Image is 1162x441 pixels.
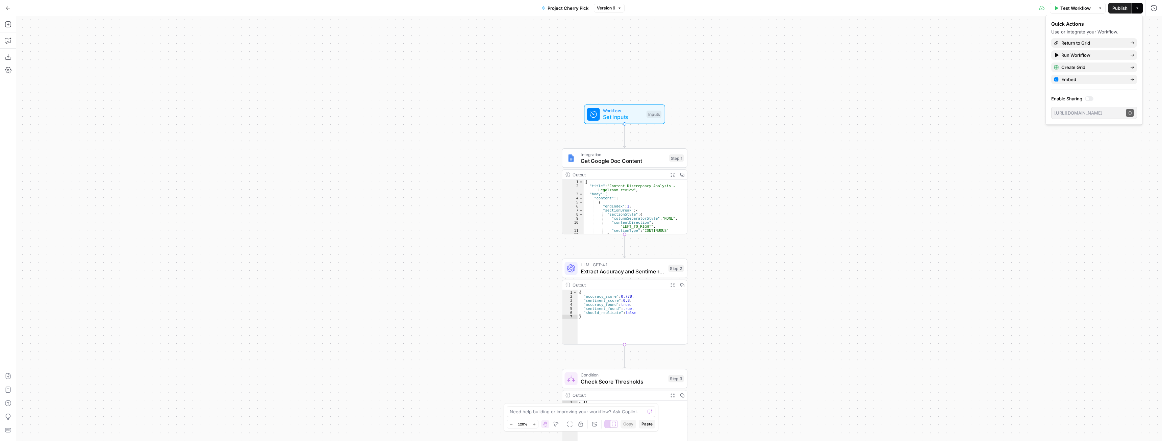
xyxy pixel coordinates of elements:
[623,421,633,427] span: Copy
[518,421,527,427] span: 120%
[562,204,584,209] div: 6
[562,213,584,217] div: 8
[603,107,643,114] span: Workflow
[562,209,584,213] div: 7
[579,196,583,200] span: Toggle code folding, rows 4 through 4889
[562,315,578,319] div: 7
[562,221,584,229] div: 10
[668,375,684,383] div: Step 3
[567,154,575,162] img: Instagram%20post%20-%201%201.png
[581,372,665,378] span: Condition
[581,262,665,268] span: LLM · GPT-4.1
[594,4,625,13] button: Version 9
[537,3,592,14] button: Project Cherry Pick
[562,217,584,221] div: 9
[1060,5,1091,11] span: Test Workflow
[562,192,584,196] div: 3
[581,157,666,165] span: Get Google Doc Content
[581,151,666,157] span: Integration
[562,180,584,184] div: 1
[562,233,584,237] div: 12
[562,294,578,298] div: 2
[562,200,584,204] div: 5
[1061,52,1125,58] span: Run Workflow
[562,259,687,344] div: LLM · GPT-4.1Extract Accuracy and Sentiment ScoresStep 2Output{ "accuracy_score":0.778, "sentimen...
[573,171,665,178] div: Output
[623,234,626,258] g: Edge from step_1 to step_2
[562,184,584,192] div: 2
[1051,29,1118,34] span: Use or integrate your Workflow.
[1051,21,1137,27] div: Quick Actions
[573,290,577,294] span: Toggle code folding, rows 1 through 7
[579,200,583,204] span: Toggle code folding, rows 5 through 14
[647,111,661,118] div: Inputs
[668,265,684,272] div: Step 2
[562,298,578,302] div: 3
[597,5,615,11] span: Version 9
[623,124,626,148] g: Edge from start to step_1
[1051,95,1137,102] label: Enable Sharing
[1108,3,1132,14] button: Publish
[562,290,578,294] div: 1
[603,113,643,121] span: Set Inputs
[579,209,583,213] span: Toggle code folding, rows 7 through 13
[641,421,653,427] span: Paste
[1061,76,1125,83] span: Embed
[623,345,626,368] g: Edge from step_2 to step_3
[1061,64,1125,71] span: Create Grid
[548,5,588,11] span: Project Cherry Pick
[579,192,583,196] span: Toggle code folding, rows 3 through 4890
[1050,3,1095,14] button: Test Workflow
[579,180,583,184] span: Toggle code folding, rows 1 through 5863
[581,267,665,275] span: Extract Accuracy and Sentiment Scores
[669,154,684,162] div: Step 1
[573,282,665,288] div: Output
[562,104,687,124] div: WorkflowSet InputsInputs
[621,420,636,428] button: Copy
[562,148,687,234] div: IntegrationGet Google Doc ContentStep 1Output{ "title":"Content Discrepancy Analysis - Legalzoom ...
[562,311,578,315] div: 6
[562,302,578,307] div: 4
[562,307,578,311] div: 5
[562,400,578,405] div: 1
[1061,40,1125,46] span: Return to Grid
[639,420,655,428] button: Paste
[1112,5,1128,11] span: Publish
[581,377,665,386] span: Check Score Thresholds
[573,392,665,398] div: Output
[562,196,584,200] div: 4
[562,229,584,233] div: 11
[579,213,583,217] span: Toggle code folding, rows 8 through 12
